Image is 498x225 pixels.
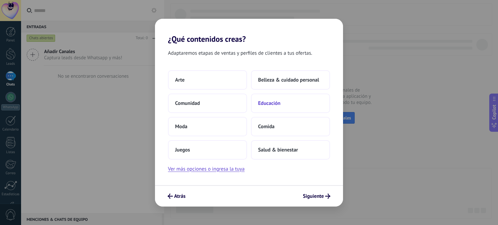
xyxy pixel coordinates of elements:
button: Atrás [165,191,188,202]
button: Educación [251,94,330,113]
span: Belleza & cuidado personal [258,77,319,83]
button: Juegos [168,140,247,160]
h2: ¿Qué contenidos creas? [155,19,343,44]
span: Educación [258,100,280,107]
span: Atrás [174,194,185,198]
span: Comida [258,123,275,130]
span: Comunidad [175,100,200,107]
span: Siguiente [303,194,324,198]
button: Ver más opciones o ingresa la tuya [168,165,244,173]
span: Salud & bienestar [258,147,298,153]
button: Moda [168,117,247,136]
span: Moda [175,123,187,130]
button: Siguiente [300,191,333,202]
button: Arte [168,70,247,90]
span: Adaptaremos etapas de ventas y perfiles de clientes a tus ofertas. [168,49,312,57]
button: Salud & bienestar [251,140,330,160]
button: Comunidad [168,94,247,113]
span: Juegos [175,147,190,153]
button: Belleza & cuidado personal [251,70,330,90]
button: Comida [251,117,330,136]
span: Arte [175,77,184,83]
